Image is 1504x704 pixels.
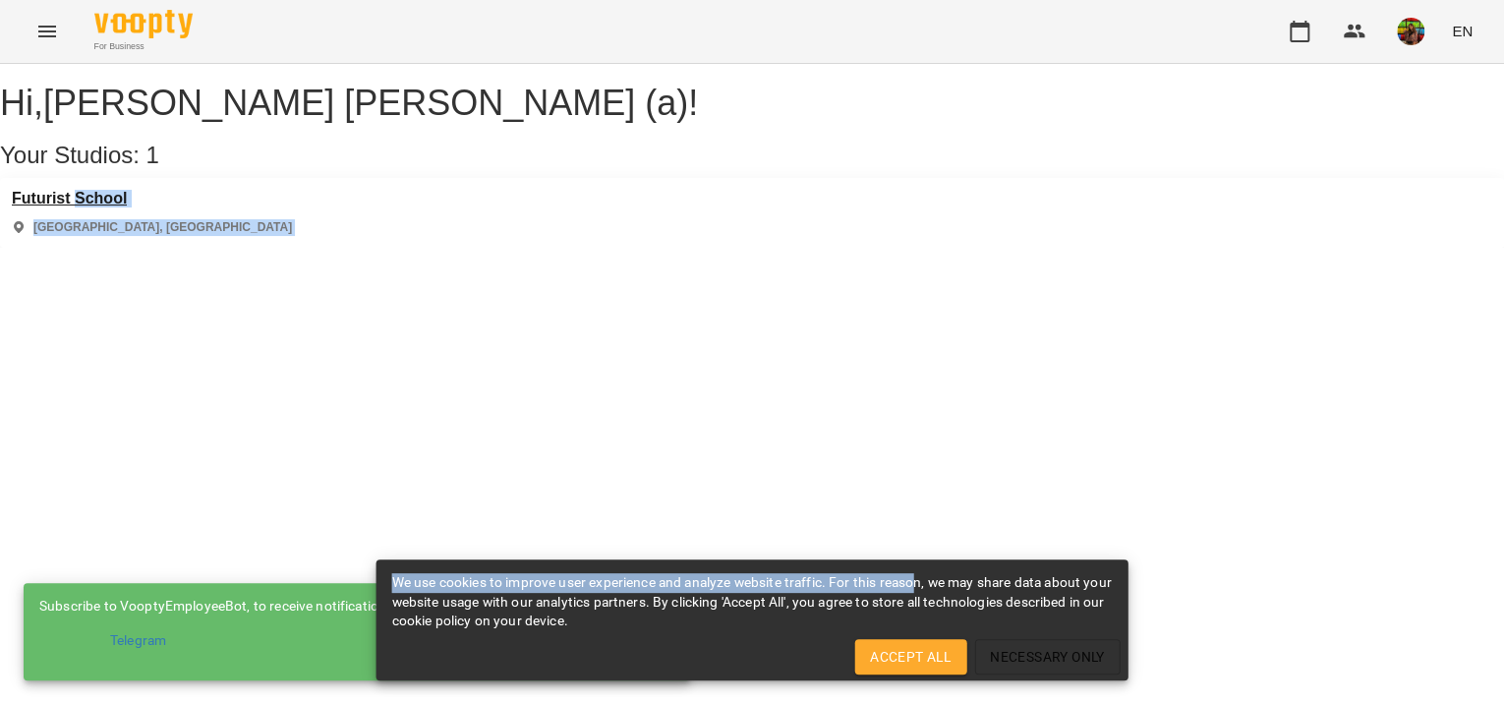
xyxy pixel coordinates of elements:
span: EN [1452,21,1473,41]
span: 1 [146,142,159,168]
button: Menu [24,8,71,55]
img: Voopty Logo [94,10,193,38]
button: EN [1444,13,1480,49]
img: cd6dea5684b38dbafd93534c365c1333.jpg [1397,18,1424,45]
a: Futurist School [12,190,292,207]
span: For Business [94,40,193,53]
p: [GEOGRAPHIC_DATA], [GEOGRAPHIC_DATA] [33,219,292,236]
